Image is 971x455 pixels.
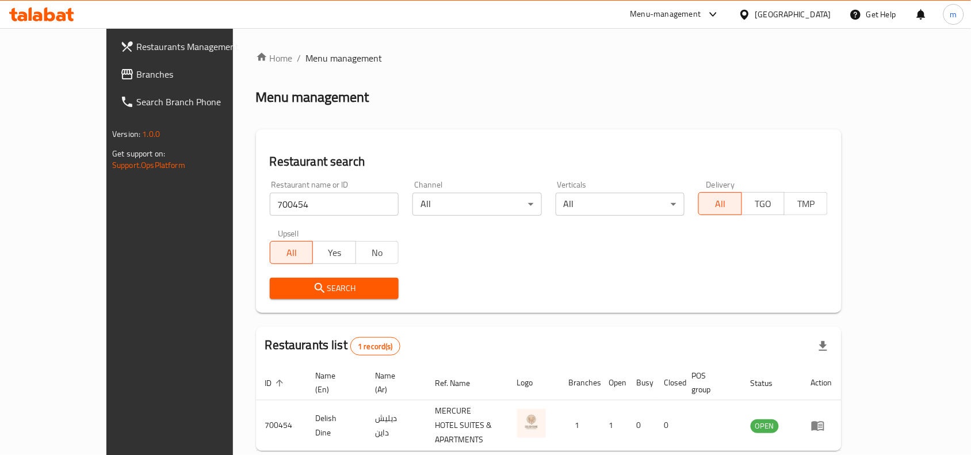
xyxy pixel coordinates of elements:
[312,241,356,264] button: Yes
[755,8,831,21] div: [GEOGRAPHIC_DATA]
[655,365,683,400] th: Closed
[270,193,399,216] input: Search for restaurant name or ID..
[275,244,309,261] span: All
[692,369,728,396] span: POS group
[412,193,542,216] div: All
[318,244,351,261] span: Yes
[508,365,560,400] th: Logo
[426,400,508,451] td: MERCURE HOTEL SUITES & APARTMENTS
[265,376,287,390] span: ID
[560,365,600,400] th: Branches
[560,400,600,451] td: 1
[630,7,701,21] div: Menu-management
[111,88,269,116] a: Search Branch Phone
[142,127,160,142] span: 1.0.0
[256,365,842,451] table: enhanced table
[747,196,781,212] span: TGO
[435,376,485,390] span: Ref. Name
[111,33,269,60] a: Restaurants Management
[270,278,399,299] button: Search
[600,400,628,451] td: 1
[350,337,400,355] div: Total records count
[112,158,185,173] a: Support.OpsPlatform
[279,281,390,296] span: Search
[802,365,842,400] th: Action
[297,51,301,65] li: /
[112,127,140,142] span: Version:
[751,376,788,390] span: Status
[256,51,842,65] nav: breadcrumb
[811,419,832,433] div: Menu
[628,365,655,400] th: Busy
[270,241,314,264] button: All
[256,88,369,106] h2: Menu management
[950,8,957,21] span: m
[361,244,395,261] span: No
[698,192,742,215] button: All
[111,60,269,88] a: Branches
[751,419,779,433] div: OPEN
[136,67,259,81] span: Branches
[704,196,737,212] span: All
[316,369,353,396] span: Name (En)
[809,332,837,360] div: Export file
[628,400,655,451] td: 0
[351,341,400,352] span: 1 record(s)
[265,337,400,355] h2: Restaurants list
[278,230,299,238] label: Upsell
[741,192,785,215] button: TGO
[306,51,383,65] span: Menu management
[655,400,683,451] td: 0
[256,51,293,65] a: Home
[556,193,685,216] div: All
[270,153,828,170] h2: Restaurant search
[706,181,735,189] label: Delivery
[751,419,779,433] span: OPEN
[112,146,165,161] span: Get support on:
[366,400,426,451] td: ديليش داين
[784,192,828,215] button: TMP
[517,409,546,438] img: Delish Dine
[355,241,399,264] button: No
[376,369,412,396] span: Name (Ar)
[307,400,366,451] td: Delish Dine
[600,365,628,400] th: Open
[256,400,307,451] td: 700454
[789,196,823,212] span: TMP
[136,40,259,53] span: Restaurants Management
[136,95,259,109] span: Search Branch Phone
